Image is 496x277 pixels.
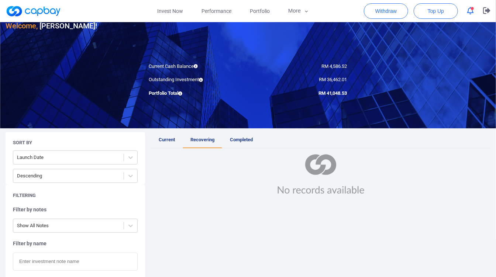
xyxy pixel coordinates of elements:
[321,63,347,69] span: RM 4,586.52
[13,253,138,271] input: Enter investment note name
[6,20,97,32] h3: [PERSON_NAME] !
[159,137,175,142] span: Current
[13,206,138,213] h5: Filter by notes
[143,76,248,84] div: Outstanding Investment
[428,7,444,15] span: Top Up
[201,7,231,15] span: Performance
[13,192,36,199] h5: Filtering
[13,240,138,247] h5: Filter by name
[6,21,38,30] span: Welcome,
[13,139,32,146] h5: Sort By
[319,77,347,82] span: RM 36,462.01
[270,154,372,195] img: noRecord
[230,137,253,142] span: Completed
[318,90,347,96] span: RM 41,048.53
[250,7,270,15] span: Portfolio
[364,3,408,19] button: Withdraw
[143,63,248,70] div: Current Cash Balance
[143,90,248,97] div: Portfolio Total
[190,137,214,142] span: Recovering
[414,3,458,19] button: Top Up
